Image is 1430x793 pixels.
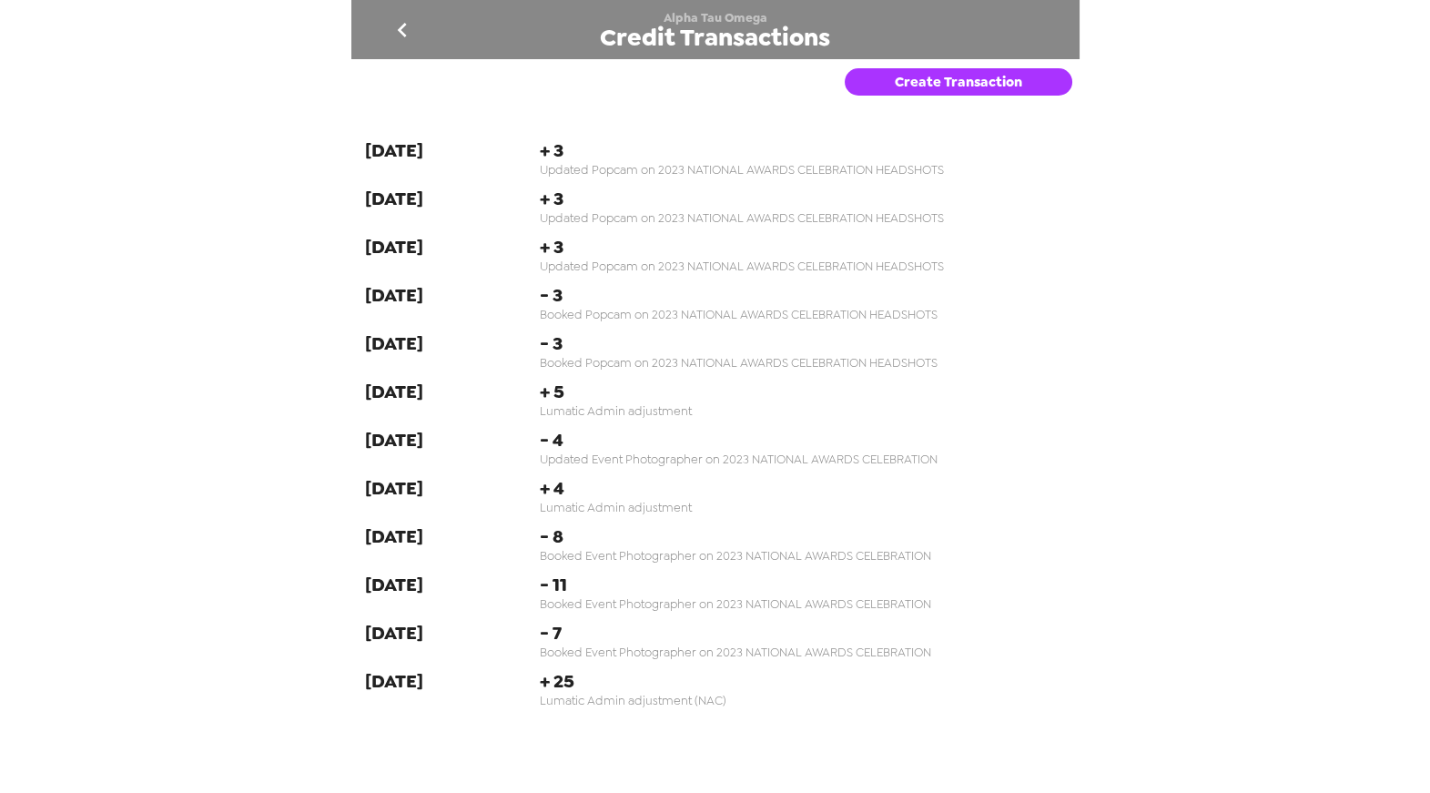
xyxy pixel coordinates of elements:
span: [DATE] [365,573,423,596]
span: Booked Popcam on 2023 NATIONAL AWARDS CELEBRATION HEADSHOTS [540,307,1066,322]
span: - 11 [540,573,1066,596]
span: [DATE] [365,428,423,452]
span: Alpha Tau Omega [664,10,767,25]
span: [DATE] [365,331,423,355]
span: [DATE] [365,524,423,548]
span: Updated Popcam on 2023 NATIONAL AWARDS CELEBRATION HEADSHOTS [540,259,1066,274]
span: - 4 [540,428,1066,452]
span: + 4 [540,476,1066,500]
span: + 3 [540,235,1066,259]
span: [DATE] [365,235,423,259]
span: Lumatic Admin adjustment [540,403,1066,419]
span: Updated Event Photographer on 2023 NATIONAL AWARDS CELEBRATION [540,452,1066,467]
span: + 5 [540,380,1066,403]
span: [DATE] [365,187,423,210]
span: Booked Event Photographer on 2023 NATIONAL AWARDS CELEBRATION [540,645,1066,660]
span: Booked Popcam on 2023 NATIONAL AWARDS CELEBRATION HEADSHOTS [540,355,1066,371]
span: + 25 [540,669,1066,693]
span: - 7 [540,621,1066,645]
span: - 3 [540,283,1066,307]
span: + 3 [540,187,1066,210]
span: - 8 [540,524,1066,548]
span: Credit Transactions [600,25,830,50]
span: Updated Popcam on 2023 NATIONAL AWARDS CELEBRATION HEADSHOTS [540,210,1066,226]
span: - 3 [540,331,1066,355]
span: [DATE] [365,621,423,645]
span: + 3 [540,138,1066,162]
span: [DATE] [365,380,423,403]
span: [DATE] [365,283,423,307]
span: Lumatic Admin adjustment (NAC) [540,693,1066,708]
button: Create Transaction [845,68,1072,96]
span: [DATE] [365,669,423,693]
span: [DATE] [365,138,423,162]
span: Updated Popcam on 2023 NATIONAL AWARDS CELEBRATION HEADSHOTS [540,162,1066,178]
span: [DATE] [365,476,423,500]
span: Lumatic Admin adjustment [540,500,1066,515]
span: Booked Event Photographer on 2023 NATIONAL AWARDS CELEBRATION [540,548,1066,564]
span: Booked Event Photographer on 2023 NATIONAL AWARDS CELEBRATION [540,596,1066,612]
